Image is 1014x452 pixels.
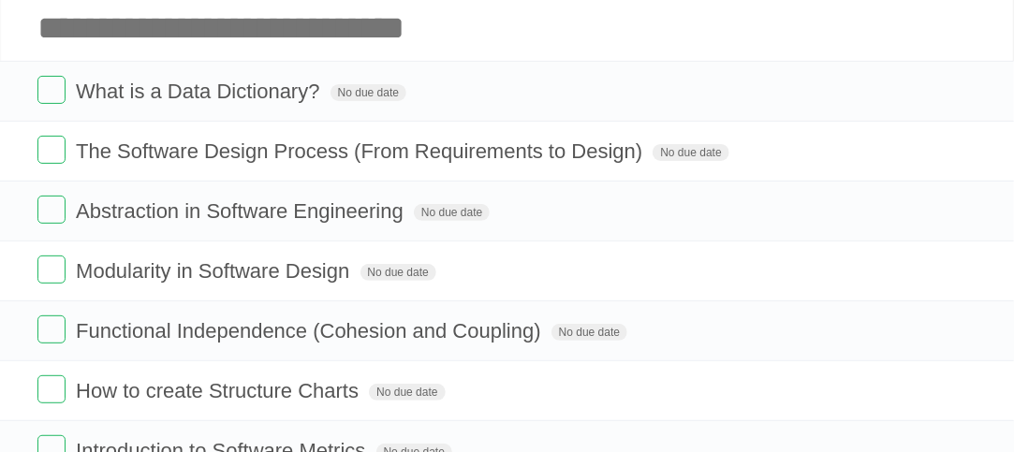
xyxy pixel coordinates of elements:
span: What is a Data Dictionary? [76,80,324,103]
span: No due date [414,204,490,221]
span: How to create Structure Charts [76,379,363,402]
span: No due date [653,144,728,161]
label: Done [37,76,66,104]
label: Done [37,315,66,343]
span: No due date [360,264,436,281]
span: The Software Design Process (From Requirements to Design) [76,139,647,163]
label: Done [37,255,66,284]
span: No due date [331,84,406,101]
span: Abstraction in Software Engineering [76,199,408,223]
span: No due date [551,324,627,341]
span: Modularity in Software Design [76,259,354,283]
span: Functional Independence (Cohesion and Coupling) [76,319,546,343]
span: No due date [369,384,445,401]
label: Done [37,375,66,403]
label: Done [37,196,66,224]
label: Done [37,136,66,164]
